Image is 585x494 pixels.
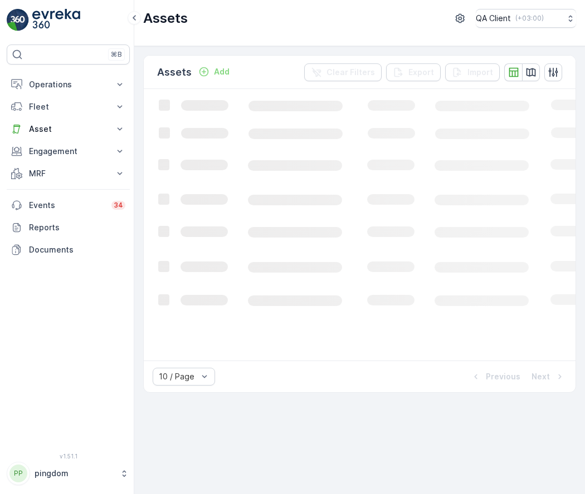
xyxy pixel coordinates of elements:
button: Import [445,63,500,81]
button: Previous [469,370,521,383]
button: Next [530,370,567,383]
p: Operations [29,79,108,90]
img: logo [7,9,29,31]
a: Events34 [7,194,130,216]
p: MRF [29,168,108,179]
p: pingdom [35,468,114,479]
p: Add [214,66,230,77]
a: Documents [7,239,130,261]
p: QA Client [476,13,511,24]
button: MRF [7,162,130,185]
p: Events [29,200,105,211]
button: Operations [7,73,130,96]
button: QA Client(+03:00) [476,9,576,28]
p: Import [467,67,493,78]
p: 34 [114,201,123,210]
a: Reports [7,216,130,239]
button: Add [194,65,234,78]
button: Export [386,63,441,81]
p: Next [532,371,550,382]
p: Documents [29,244,125,255]
img: logo_light-DOdMpM7g.png [32,9,80,31]
p: Asset [29,123,108,135]
span: v 1.51.1 [7,453,130,460]
p: Assets [143,9,188,27]
button: Asset [7,118,130,140]
p: Export [408,67,434,78]
button: Fleet [7,96,130,118]
button: PPpingdom [7,462,130,485]
p: Reports [29,222,125,233]
button: Clear Filters [304,63,382,81]
p: Engagement [29,146,108,157]
p: ⌘B [111,50,122,59]
div: PP [9,465,27,482]
p: Previous [486,371,520,382]
p: ( +03:00 ) [515,14,544,23]
p: Fleet [29,101,108,112]
button: Engagement [7,140,130,162]
p: Assets [157,65,192,80]
p: Clear Filters [326,67,375,78]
